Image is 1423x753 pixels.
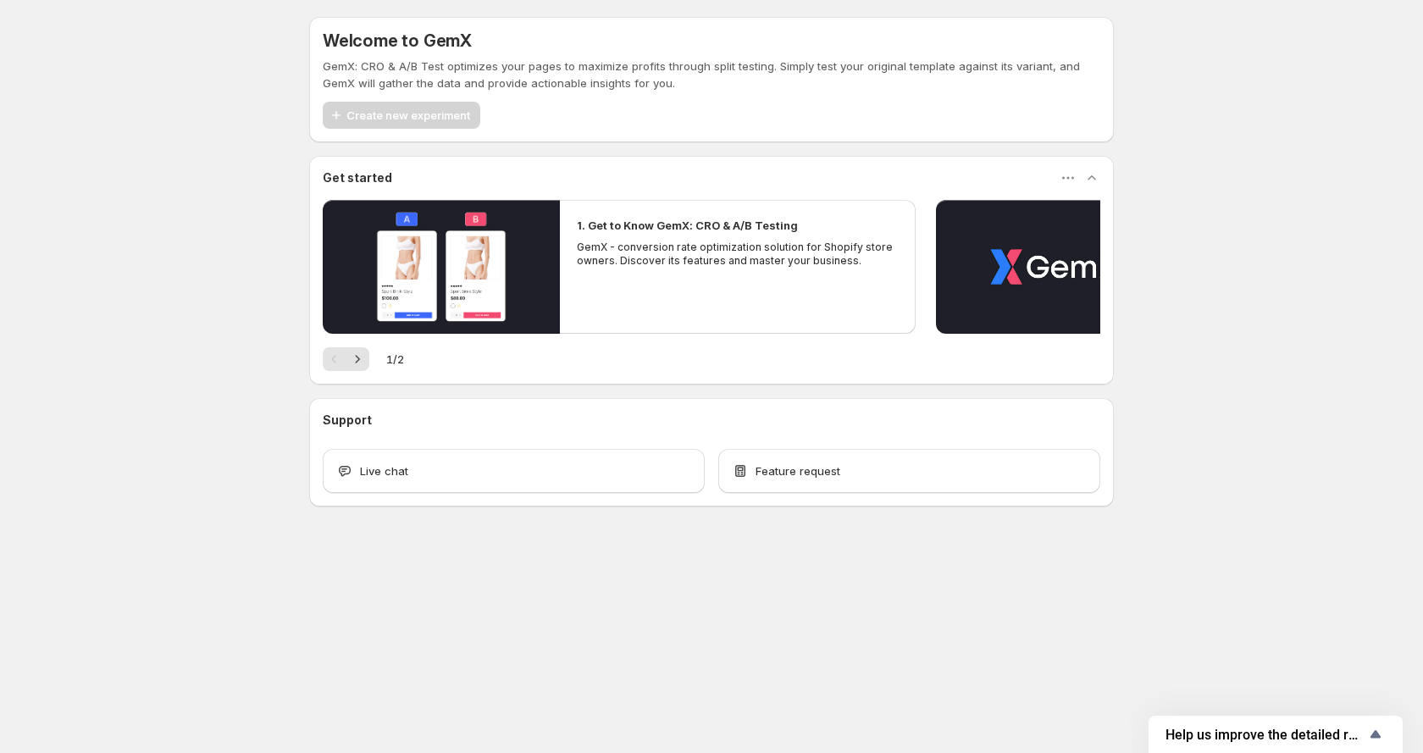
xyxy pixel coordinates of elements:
[323,169,392,186] h3: Get started
[386,351,404,368] span: 1 / 2
[1166,727,1365,743] span: Help us improve the detailed report for A/B campaigns
[346,347,369,371] button: Next
[756,462,840,479] span: Feature request
[360,462,408,479] span: Live chat
[323,412,372,429] h3: Support
[323,58,1100,91] p: GemX: CRO & A/B Test optimizes your pages to maximize profits through split testing. Simply test ...
[577,217,798,234] h2: 1. Get to Know GemX: CRO & A/B Testing
[577,241,899,268] p: GemX - conversion rate optimization solution for Shopify store owners. Discover its features and ...
[1166,724,1386,745] button: Show survey - Help us improve the detailed report for A/B campaigns
[323,347,369,371] nav: Pagination
[323,30,472,51] h5: Welcome to GemX
[323,200,560,334] button: Play video
[936,200,1173,334] button: Play video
